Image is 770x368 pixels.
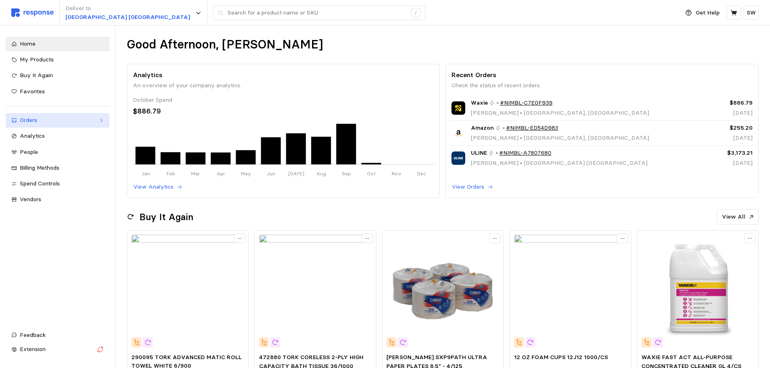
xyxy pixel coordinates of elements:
[696,8,719,17] p: Get Help
[342,170,350,177] tspan: Sep
[20,56,54,63] span: My Products
[217,170,225,177] tspan: Apr
[471,159,648,168] p: [PERSON_NAME] [GEOGRAPHIC_DATA] [GEOGRAPHIC_DATA]
[288,170,304,177] tspan: [DATE]
[20,345,46,353] span: Extension
[681,159,753,168] p: [DATE]
[471,124,494,132] span: Amazon
[20,148,38,156] span: People
[20,132,45,139] span: Analytics
[367,170,376,177] tspan: Oct
[496,149,498,158] p: •
[417,170,426,177] tspan: Dec
[496,99,499,107] p: •
[451,81,753,90] p: Check the status of recent orders.
[6,328,110,343] button: Feedback
[20,164,59,171] span: Billing Methods
[6,129,110,143] a: Analytics
[500,99,553,107] a: #NIMBL-C7E0F939
[392,170,401,177] tspan: Nov
[20,71,53,79] span: Buy It Again
[6,342,110,357] button: Extension
[133,81,434,90] p: An overview of your company analytics.
[133,106,434,117] div: $886.79
[641,235,754,347] img: imageContent.do
[20,40,36,47] span: Home
[20,88,45,95] span: Favorites
[127,37,323,53] h1: Good Afternoon, [PERSON_NAME]
[452,183,484,191] p: View Orders
[139,211,193,223] h2: Buy It Again
[681,109,753,118] p: [DATE]
[133,183,173,191] p: View Analytics
[681,124,753,132] p: $255.20
[6,161,110,175] a: Billing Methods
[471,109,649,118] p: [PERSON_NAME] [GEOGRAPHIC_DATA], [GEOGRAPHIC_DATA]
[20,196,41,203] span: Vendors
[451,151,465,165] img: ULINE
[411,8,421,18] div: /
[514,235,627,347] img: imageContent.do
[451,70,753,80] p: Recent Orders
[267,170,275,177] tspan: Jun
[131,235,244,347] img: imageContent.do
[6,37,110,51] a: Home
[499,149,551,158] a: #NIMBL-A7807680
[65,4,190,13] p: Deliver to
[20,331,46,339] span: Feedback
[681,5,724,21] button: Get Help
[133,96,434,105] div: October Spend
[451,101,465,115] img: Waxie
[6,177,110,191] a: Spend Controls
[316,170,326,177] tspan: Aug
[471,99,488,107] span: Waxie
[744,6,759,20] button: SW
[471,149,487,158] span: ULINE
[519,109,524,116] span: •
[6,84,110,99] a: Favorites
[166,170,175,177] tspan: Feb
[506,124,558,132] a: #NIMBL-ED54D983
[20,116,95,125] div: Orders
[11,8,54,17] img: svg%3e
[191,170,200,177] tspan: Mar
[259,235,371,347] img: imageContent.do
[514,353,608,361] span: 12 OZ FOAM CUPS 12J12 1000/CS
[6,113,110,128] a: Orders
[681,99,753,107] p: $886.79
[451,182,494,192] button: View Orders
[681,149,753,158] p: $3,173.21
[471,134,649,143] p: [PERSON_NAME] [GEOGRAPHIC_DATA], [GEOGRAPHIC_DATA]
[502,124,505,132] p: •
[133,70,434,80] p: Analytics
[241,170,251,177] tspan: May
[133,182,183,192] button: View Analytics
[386,235,499,347] img: imageContent.do
[519,159,524,166] span: •
[519,134,524,141] span: •
[20,180,60,187] span: Spend Controls
[65,13,190,22] p: [GEOGRAPHIC_DATA] [GEOGRAPHIC_DATA]
[451,126,465,140] img: Amazon
[6,192,110,207] a: Vendors
[681,134,753,143] p: [DATE]
[722,212,745,221] p: View All
[228,6,407,20] input: Search for a product name or SKU
[717,209,759,225] button: View All
[747,8,756,17] p: SW
[6,68,110,83] a: Buy It Again
[141,170,150,177] tspan: Jan
[6,145,110,160] a: People
[6,53,110,67] a: My Products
